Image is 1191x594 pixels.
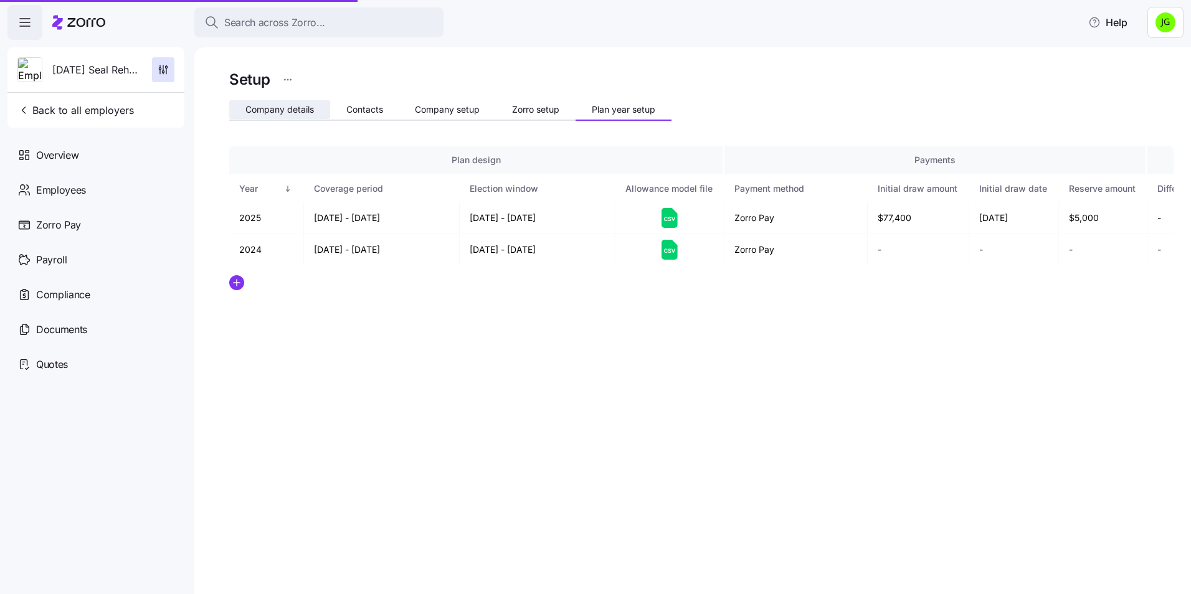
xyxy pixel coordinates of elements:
[283,184,292,193] div: Sorted descending
[1059,234,1147,265] td: -
[229,174,304,203] th: YearSorted descending
[969,234,1059,265] td: -
[7,277,184,312] a: Compliance
[17,103,134,118] span: Back to all employers
[346,105,383,114] span: Contacts
[1088,15,1127,30] span: Help
[36,148,78,163] span: Overview
[36,252,67,268] span: Payroll
[1069,182,1136,196] div: Reserve amount
[224,15,325,31] span: Search across Zorro...
[7,172,184,207] a: Employees
[868,234,969,265] td: -
[7,347,184,382] a: Quotes
[1059,202,1147,234] td: $5,000
[36,182,86,198] span: Employees
[239,182,282,196] div: Year
[734,153,1136,167] div: Payments
[229,202,304,234] td: 2025
[36,217,81,233] span: Zorro Pay
[304,234,460,265] td: [DATE] - [DATE]
[1155,12,1175,32] img: a4774ed6021b6d0ef619099e609a7ec5
[229,275,244,290] svg: add icon
[7,207,184,242] a: Zorro Pay
[724,202,868,234] td: Zorro Pay
[460,234,615,265] td: [DATE] - [DATE]
[969,202,1059,234] td: [DATE]
[1078,10,1137,35] button: Help
[7,312,184,347] a: Documents
[314,182,448,196] div: Coverage period
[18,58,42,83] img: Employer logo
[724,234,868,265] td: Zorro Pay
[868,202,969,234] td: $77,400
[304,202,460,234] td: [DATE] - [DATE]
[415,105,480,114] span: Company setup
[878,182,957,196] div: Initial draw amount
[52,62,142,78] span: [DATE] Seal Rehabilitation Center of [GEOGRAPHIC_DATA]
[36,322,87,337] span: Documents
[512,105,559,114] span: Zorro setup
[979,182,1047,196] div: Initial draw date
[625,182,713,196] div: Allowance model file
[7,138,184,172] a: Overview
[12,98,139,123] button: Back to all employers
[229,234,304,265] td: 2024
[239,153,713,167] div: Plan design
[229,70,270,89] h1: Setup
[36,357,68,372] span: Quotes
[592,105,655,114] span: Plan year setup
[194,7,444,37] button: Search across Zorro...
[7,242,184,277] a: Payroll
[460,202,615,234] td: [DATE] - [DATE]
[245,105,314,114] span: Company details
[734,182,856,196] div: Payment method
[36,287,90,303] span: Compliance
[470,182,604,196] div: Election window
